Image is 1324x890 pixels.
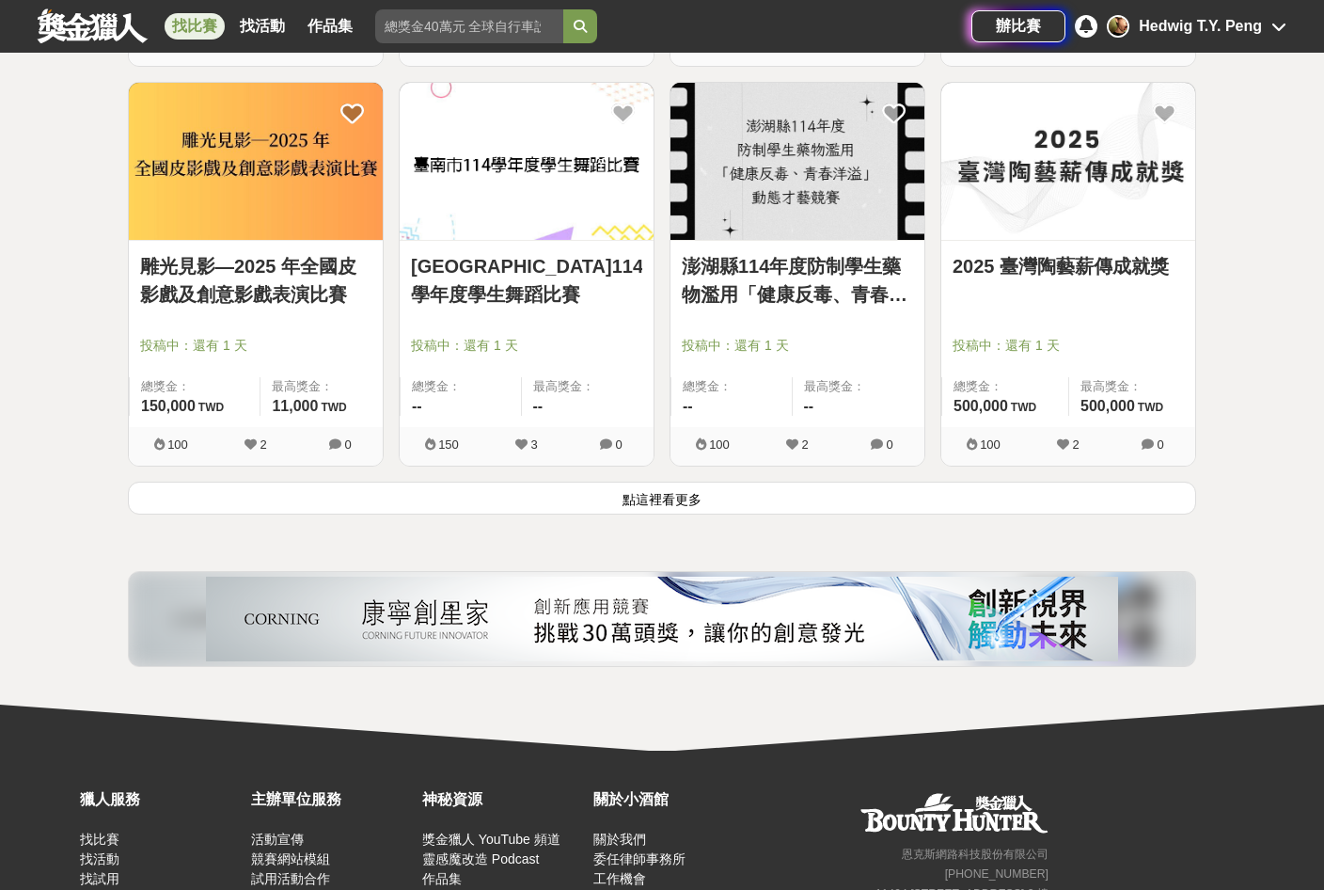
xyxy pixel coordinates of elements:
a: Cover Image [941,83,1195,241]
div: 獵人服務 [80,788,242,811]
a: 委任律師事務所 [593,851,686,866]
span: 3 [530,437,537,452]
span: -- [683,398,693,414]
span: 總獎金： [412,377,510,396]
img: Avatar [1109,17,1127,36]
span: 2 [1072,437,1079,452]
input: 總獎金40萬元 全球自行車設計比賽 [375,9,563,43]
span: 500,000 [954,398,1008,414]
img: Cover Image [670,83,924,240]
span: 最高獎金： [804,377,914,396]
a: 找比賽 [165,13,225,40]
span: 投稿中：還有 1 天 [682,336,913,356]
span: -- [804,398,814,414]
div: Hedwig T.Y. Peng [1139,15,1262,38]
span: -- [412,398,422,414]
div: 主辦單位服務 [251,788,413,811]
a: 辦比賽 [971,10,1065,42]
a: 獎金獵人 YouTube 頻道 [422,832,560,847]
span: 最高獎金： [533,377,643,396]
span: 總獎金： [683,377,780,396]
span: TWD [1138,401,1163,414]
a: [GEOGRAPHIC_DATA]114學年度學生舞蹈比賽 [411,252,642,309]
a: 澎湖縣114年度防制學生藥物濫用「健康反毒、青春洋溢」動態才藝競賽 [682,252,913,309]
a: 找活動 [232,13,292,40]
span: 2 [801,437,808,452]
a: 活動宣傳 [251,832,304,847]
span: -- [533,398,544,414]
span: 總獎金： [141,377,248,396]
img: Cover Image [129,83,383,240]
img: 26832ba5-e3c6-4c80-9a06-d1bc5d39966c.png [206,577,1118,661]
span: 投稿中：還有 1 天 [140,336,371,356]
a: 雕光見影—2025 年全國皮影戲及創意影戲表演比賽 [140,252,371,309]
span: 100 [167,437,188,452]
span: 100 [709,437,730,452]
span: 0 [886,437,892,452]
a: 作品集 [300,13,360,40]
div: 關於小酒館 [593,788,755,811]
a: 靈感魔改造 Podcast [422,851,539,866]
span: 總獎金： [954,377,1057,396]
span: 投稿中：還有 1 天 [411,336,642,356]
span: 最高獎金： [272,377,371,396]
a: Cover Image [670,83,924,241]
img: Cover Image [941,83,1195,240]
a: Cover Image [129,83,383,241]
a: 作品集 [422,871,462,886]
span: 100 [980,437,1001,452]
a: 試用活動合作 [251,871,330,886]
a: 2025 臺灣陶藝薪傳成就獎 [953,252,1184,280]
span: 150,000 [141,398,196,414]
span: 0 [344,437,351,452]
span: TWD [1011,401,1036,414]
span: 投稿中：還有 1 天 [953,336,1184,356]
span: TWD [321,401,346,414]
div: 神秘資源 [422,788,584,811]
span: 500,000 [1080,398,1135,414]
a: 找活動 [80,851,119,866]
a: 關於我們 [593,832,646,847]
span: 0 [1157,437,1163,452]
button: 點這裡看更多 [128,482,1196,515]
span: 150 [438,437,459,452]
small: 恩克斯網路科技股份有限公司 [902,848,1048,861]
img: Cover Image [400,83,654,240]
span: TWD [198,401,224,414]
small: [PHONE_NUMBER] [945,867,1048,881]
span: 11,000 [272,398,318,414]
a: Cover Image [400,83,654,241]
a: 工作機會 [593,871,646,886]
a: 找比賽 [80,832,119,847]
span: 0 [615,437,622,452]
span: 最高獎金： [1080,377,1184,396]
a: 找試用 [80,871,119,886]
span: 2 [260,437,266,452]
a: 競賽網站模組 [251,851,330,866]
